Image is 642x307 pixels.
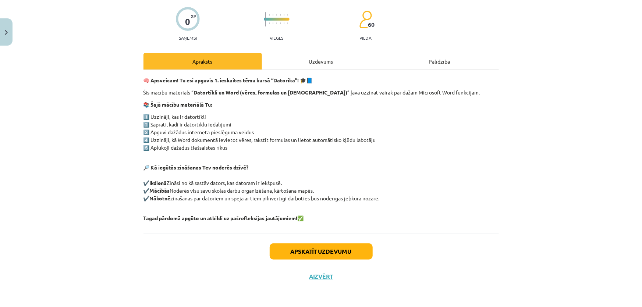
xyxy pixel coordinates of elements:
p: 1️⃣ Uzzināji, kas ir datortīkli 2️⃣ Saprati, kādi ir datortīklu iedalījumi 3️⃣ Apguvi dažādus int... [143,113,499,151]
p: Saņemsi [176,35,200,40]
button: Aizvērt [307,273,335,280]
strong: 📚 Šajā mācību materiālā Tu: [143,101,212,108]
img: icon-short-line-57e1e144782c952c97e751825c79c345078a6d821885a25fce030b3d8c18986b.svg [280,22,281,24]
p: Šis macību materiāls “ ” ļāva uzzināt vairāk par dažām Microsoft Word funkcijām. [143,89,499,96]
p: pilda [359,35,371,40]
p: ✅ [143,214,499,222]
img: icon-short-line-57e1e144782c952c97e751825c79c345078a6d821885a25fce030b3d8c18986b.svg [269,22,270,24]
img: icon-short-line-57e1e144782c952c97e751825c79c345078a6d821885a25fce030b3d8c18986b.svg [276,22,277,24]
div: 0 [185,17,190,27]
p: Viegls [270,35,283,40]
span: XP [191,14,196,18]
img: icon-short-line-57e1e144782c952c97e751825c79c345078a6d821885a25fce030b3d8c18986b.svg [276,14,277,16]
p: ✔️ Zināsi no kā sastāv dators, kas datoram ir iekšpusē. ✔️ Noderēs visu savu skolas darbu organiz... [143,156,499,210]
button: Apskatīt uzdevumu [270,243,373,260]
div: Uzdevums [262,53,380,69]
img: icon-long-line-d9ea69661e0d244f92f715978eff75569469978d946b2353a9bb055b3ed8787d.svg [265,12,266,26]
img: icon-short-line-57e1e144782c952c97e751825c79c345078a6d821885a25fce030b3d8c18986b.svg [287,14,288,16]
img: icon-close-lesson-0947bae3869378f0d4975bcd49f059093ad1ed9edebbc8119c70593378902aed.svg [5,30,8,35]
strong: Nākotnē [150,195,171,201]
div: Palīdzība [380,53,499,69]
div: Apraksts [143,53,262,69]
strong: 🔎 Kā iegūtās zināšanas Tev noderēs dzīvē? [143,164,249,171]
img: students-c634bb4e5e11cddfef0936a35e636f08e4e9abd3cc4e673bd6f9a4125e45ecb1.svg [359,10,372,29]
strong: 🧠 Apsveicam! Tu esi apguvis 1. ieskaites tēmu kursā “Datorika”! 🎓📘 [143,77,313,83]
img: icon-short-line-57e1e144782c952c97e751825c79c345078a6d821885a25fce030b3d8c18986b.svg [280,14,281,16]
span: 60 [368,21,375,28]
strong: Ikdienā [150,179,167,186]
strong: Mācībās [150,187,170,194]
b: Datortīkli un Word (vēres, formulas un [DEMOGRAPHIC_DATA]) [194,89,348,96]
strong: Tagad pārdomā apgūto un atbildi uz pašrefleksijas jautājumiem! [143,215,298,221]
img: icon-short-line-57e1e144782c952c97e751825c79c345078a6d821885a25fce030b3d8c18986b.svg [269,14,270,16]
img: icon-short-line-57e1e144782c952c97e751825c79c345078a6d821885a25fce030b3d8c18986b.svg [287,22,288,24]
